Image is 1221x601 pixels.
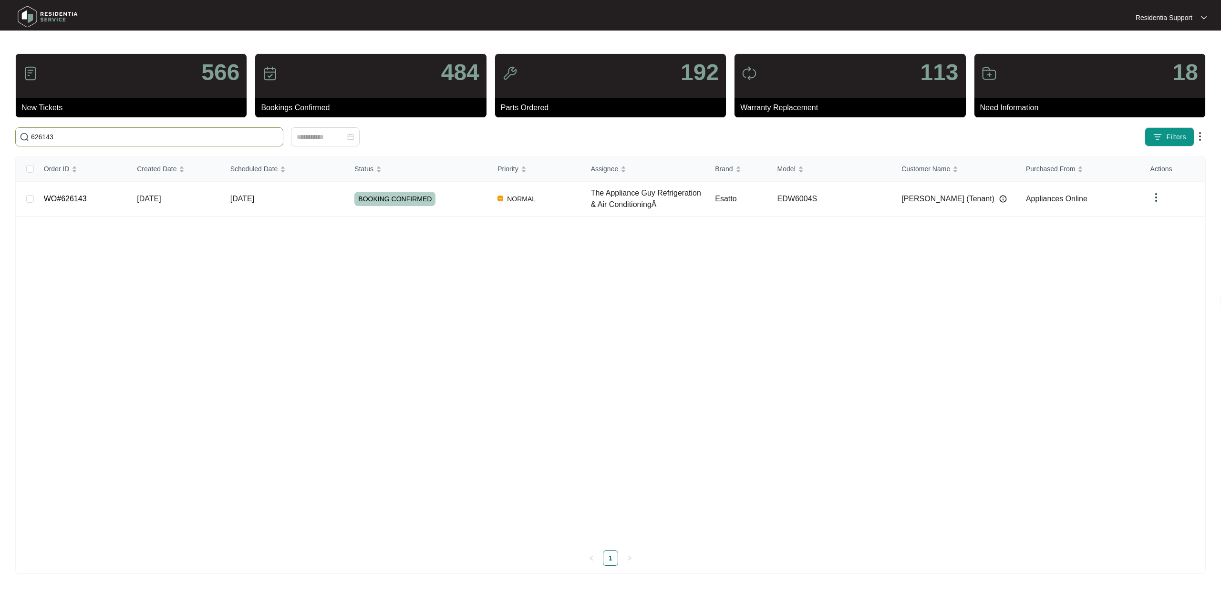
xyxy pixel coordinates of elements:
[901,164,950,174] span: Customer Name
[129,156,223,182] th: Created Date
[223,156,347,182] th: Scheduled Date
[497,164,518,174] span: Priority
[1173,61,1198,84] p: 18
[894,156,1018,182] th: Customer Name
[770,156,894,182] th: Model
[1018,156,1143,182] th: Purchased From
[44,164,70,174] span: Order ID
[261,102,486,114] p: Bookings Confirmed
[1145,127,1194,146] button: filter iconFilters
[1143,156,1205,182] th: Actions
[14,2,81,31] img: residentia service logo
[1026,164,1075,174] span: Purchased From
[20,132,29,142] img: search-icon
[137,195,161,203] span: [DATE]
[1150,192,1162,203] img: dropdown arrow
[230,164,278,174] span: Scheduled Date
[354,192,435,206] span: BOOKING CONFIRMED
[501,102,726,114] p: Parts Ordered
[36,156,130,182] th: Order ID
[715,164,733,174] span: Brand
[1166,132,1186,142] span: Filters
[982,66,997,81] img: icon
[603,550,618,566] li: 1
[441,61,479,84] p: 484
[23,66,38,81] img: icon
[21,102,247,114] p: New Tickets
[920,61,958,84] p: 113
[589,555,594,561] span: left
[201,61,239,84] p: 566
[770,182,894,217] td: EDW6004S
[1194,131,1206,142] img: dropdown arrow
[1026,195,1087,203] span: Appliances Online
[1136,13,1192,22] p: Residentia Support
[1201,15,1207,20] img: dropdown arrow
[583,156,708,182] th: Assignee
[347,156,490,182] th: Status
[1153,132,1162,142] img: filter icon
[137,164,176,174] span: Created Date
[707,156,769,182] th: Brand
[901,193,994,205] span: [PERSON_NAME] (Tenant)
[354,164,373,174] span: Status
[490,156,583,182] th: Priority
[584,550,599,566] button: left
[503,193,539,205] span: NORMAL
[627,555,632,561] span: right
[497,196,503,201] img: Vercel Logo
[980,102,1205,114] p: Need Information
[622,550,637,566] li: Next Page
[622,550,637,566] button: right
[502,66,517,81] img: icon
[681,61,719,84] p: 192
[999,195,1007,203] img: Info icon
[715,195,736,203] span: Esatto
[603,551,618,565] a: 1
[777,164,796,174] span: Model
[44,195,87,203] a: WO#626143
[591,164,619,174] span: Assignee
[591,187,708,210] div: The Appliance Guy Refrigeration & Air ConditioningÂ
[31,132,279,142] input: Search by Order Id, Assignee Name, Customer Name, Brand and Model
[740,102,965,114] p: Warranty Replacement
[230,195,254,203] span: [DATE]
[742,66,757,81] img: icon
[584,550,599,566] li: Previous Page
[262,66,278,81] img: icon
